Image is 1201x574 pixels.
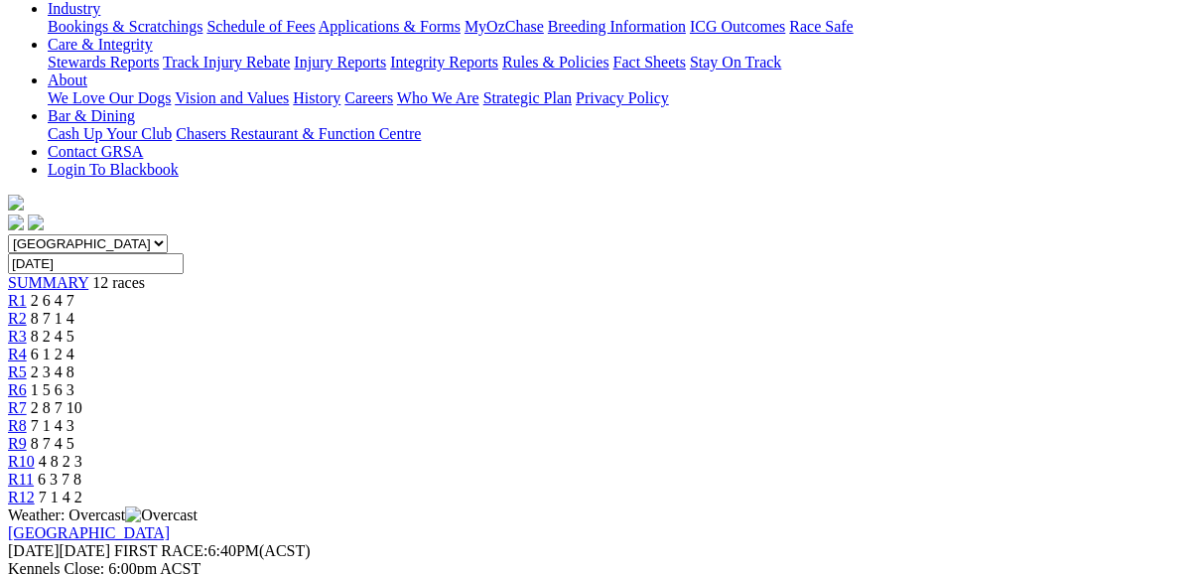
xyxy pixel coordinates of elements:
a: About [48,72,87,88]
a: R4 [8,346,27,362]
a: Stewards Reports [48,54,159,71]
a: Fact Sheets [613,54,686,71]
a: Who We Are [397,89,479,106]
span: 6 3 7 8 [38,471,81,488]
a: [GEOGRAPHIC_DATA] [8,524,170,541]
span: 2 8 7 10 [31,399,82,416]
div: Bar & Dining [48,125,1193,143]
a: Breeding Information [548,18,686,35]
a: History [293,89,340,106]
div: About [48,89,1193,107]
span: 1 5 6 3 [31,381,74,398]
a: Race Safe [789,18,853,35]
span: 2 6 4 7 [31,292,74,309]
a: SUMMARY [8,274,88,291]
span: [DATE] [8,542,110,559]
a: ICG Outcomes [690,18,785,35]
a: Applications & Forms [319,18,461,35]
a: R12 [8,489,35,505]
a: Care & Integrity [48,36,153,53]
a: Bookings & Scratchings [48,18,202,35]
a: Cash Up Your Club [48,125,172,142]
span: 7 1 4 2 [39,489,82,505]
a: Stay On Track [690,54,781,71]
img: logo-grsa-white.png [8,195,24,211]
span: 6 1 2 4 [31,346,74,362]
span: 8 7 4 5 [31,435,74,452]
a: Injury Reports [294,54,386,71]
a: R1 [8,292,27,309]
a: R9 [8,435,27,452]
a: Privacy Policy [576,89,669,106]
img: twitter.svg [28,215,44,230]
a: We Love Our Dogs [48,89,171,106]
a: Vision and Values [175,89,289,106]
img: facebook.svg [8,215,24,230]
a: R10 [8,453,35,470]
a: R11 [8,471,34,488]
a: R5 [8,363,27,380]
span: 12 races [92,274,145,291]
a: Integrity Reports [390,54,498,71]
a: R2 [8,310,27,327]
a: Track Injury Rebate [163,54,290,71]
a: Rules & Policies [502,54,609,71]
input: Select date [8,253,184,274]
a: Careers [344,89,393,106]
a: MyOzChase [465,18,544,35]
a: R7 [8,399,27,416]
a: Bar & Dining [48,107,135,124]
a: Schedule of Fees [206,18,315,35]
span: 8 7 1 4 [31,310,74,327]
img: Overcast [125,506,198,524]
span: 8 2 4 5 [31,328,74,345]
span: Weather: Overcast [8,506,198,523]
span: 7 1 4 3 [31,417,74,434]
a: Contact GRSA [48,143,143,160]
a: Chasers Restaurant & Function Centre [176,125,421,142]
a: R8 [8,417,27,434]
span: [DATE] [8,542,60,559]
div: Care & Integrity [48,54,1193,72]
a: R6 [8,381,27,398]
a: Login To Blackbook [48,161,179,178]
span: 2 3 4 8 [31,363,74,380]
span: 4 8 2 3 [39,453,82,470]
a: Strategic Plan [483,89,572,106]
span: FIRST RACE: [114,542,207,559]
a: R3 [8,328,27,345]
span: 6:40PM(ACST) [114,542,311,559]
div: Industry [48,18,1193,36]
